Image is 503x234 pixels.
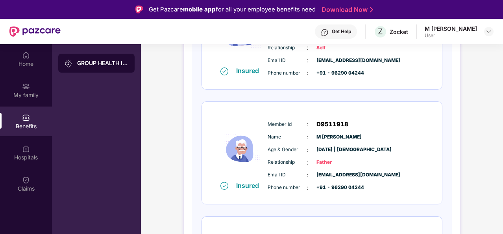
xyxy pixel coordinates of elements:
span: Father [316,159,356,166]
span: Self [316,44,356,52]
img: Logo [135,6,143,13]
img: icon [218,116,266,181]
img: svg+xml;base64,PHN2ZyBpZD0iQ2xhaW0iIHhtbG5zPSJodHRwOi8vd3d3LnczLm9yZy8yMDAwL3N2ZyIgd2lkdGg9IjIwIi... [22,176,30,184]
span: : [307,171,309,180]
span: Name [268,133,307,141]
div: Insured [236,182,264,189]
span: : [307,158,309,167]
span: : [307,69,309,77]
span: Email ID [268,171,307,179]
strong: mobile app [183,6,216,13]
img: svg+xml;base64,PHN2ZyB4bWxucz0iaHR0cDovL3d3dy53My5vcmcvMjAwMC9zdmciIHdpZHRoPSIxNiIgaGVpZ2h0PSIxNi... [220,182,228,190]
img: svg+xml;base64,PHN2ZyB3aWR0aD0iMjAiIGhlaWdodD0iMjAiIHZpZXdCb3g9IjAgMCAyMCAyMCIgZmlsbD0ibm9uZSIgeG... [22,82,30,90]
span: Email ID [268,57,307,64]
span: : [307,133,309,142]
span: Relationship [268,159,307,166]
span: : [307,120,309,129]
span: [DATE] | [DEMOGRAPHIC_DATA] [316,146,356,154]
span: +91 - 96290 04244 [316,184,356,191]
img: svg+xml;base64,PHN2ZyBpZD0iSG9zcGl0YWxzIiB4bWxucz0iaHR0cDovL3d3dy53My5vcmcvMjAwMC9zdmciIHdpZHRoPS... [22,145,30,153]
span: : [307,146,309,154]
span: : [307,43,309,52]
img: svg+xml;base64,PHN2ZyBpZD0iRHJvcGRvd24tMzJ4MzIiIHhtbG5zPSJodHRwOi8vd3d3LnczLm9yZy8yMDAwL3N2ZyIgd2... [486,28,492,35]
span: +91 - 96290 04244 [316,69,356,77]
span: : [307,56,309,65]
span: Age & Gender [268,146,307,154]
span: [EMAIL_ADDRESS][DOMAIN_NAME] [316,57,356,64]
img: Stroke [370,6,373,14]
img: svg+xml;base64,PHN2ZyBpZD0iQmVuZWZpdHMiIHhtbG5zPSJodHRwOi8vd3d3LnczLm9yZy8yMDAwL3N2ZyIgd2lkdGg9Ij... [22,114,30,122]
img: svg+xml;base64,PHN2ZyBpZD0iSG9tZSIgeG1sbnM9Imh0dHA6Ly93d3cudzMub3JnLzIwMDAvc3ZnIiB3aWR0aD0iMjAiIG... [22,51,30,59]
span: [EMAIL_ADDRESS][DOMAIN_NAME] [316,171,356,179]
img: svg+xml;base64,PHN2ZyB3aWR0aD0iMjAiIGhlaWdodD0iMjAiIHZpZXdCb3g9IjAgMCAyMCAyMCIgZmlsbD0ibm9uZSIgeG... [65,60,72,67]
span: Member Id [268,121,307,128]
div: Get Pazcare for all your employee benefits need [149,5,316,14]
a: Download Now [322,6,371,14]
img: svg+xml;base64,PHN2ZyBpZD0iSGVscC0zMngzMiIgeG1sbnM9Imh0dHA6Ly93d3cudzMub3JnLzIwMDAvc3ZnIiB3aWR0aD... [321,28,329,36]
img: svg+xml;base64,PHN2ZyB4bWxucz0iaHR0cDovL3d3dy53My5vcmcvMjAwMC9zdmciIHdpZHRoPSIxNiIgaGVpZ2h0PSIxNi... [220,67,228,75]
div: Insured [236,67,264,75]
div: User [425,32,477,39]
span: Phone number [268,184,307,191]
span: D9511918 [316,120,348,129]
div: Zocket [390,28,408,36]
span: Z [378,27,383,36]
div: GROUP HEALTH INSURANCE [77,59,128,67]
span: Relationship [268,44,307,52]
span: Phone number [268,69,307,77]
img: New Pazcare Logo [9,26,61,37]
div: M [PERSON_NAME] [425,25,477,32]
div: Get Help [332,28,351,35]
span: : [307,183,309,192]
span: M [PERSON_NAME] [316,133,356,141]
